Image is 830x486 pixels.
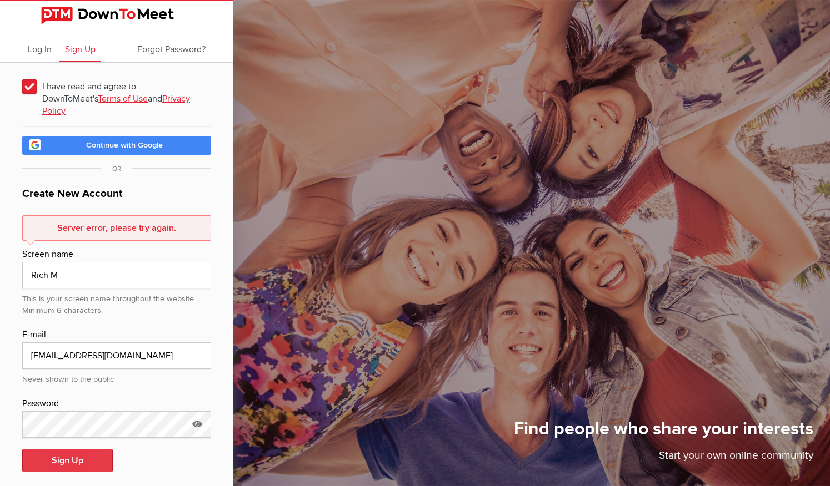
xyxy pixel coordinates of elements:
[22,262,211,288] input: e.g. John Smith or John S.
[22,449,113,472] button: Sign Up
[22,328,211,342] div: E-mail
[514,418,813,448] h1: Find people who share your interests
[41,7,192,24] img: DownToMeet
[22,136,211,155] a: Continue with Google
[22,34,57,62] a: Log In
[137,44,206,55] span: Forgot Password?
[22,186,211,209] h1: Create New Account
[132,34,211,62] a: Forgot Password?
[22,342,211,369] input: email@address.com
[22,215,211,241] div: Server error, please try again.
[98,93,148,104] a: Terms of Use
[59,34,101,62] a: Sign Up
[22,288,211,317] div: This is your screen name throughout the website. Minimum 6 characters.
[22,247,211,262] div: Screen name
[65,44,96,55] span: Sign Up
[28,44,52,55] span: Log In
[22,369,211,386] div: Never shown to the public
[514,448,813,469] p: Start your own online community
[101,165,132,173] span: OR
[22,76,211,96] span: I have read and agree to DownToMeet's and
[22,397,211,411] div: Password
[86,140,163,150] span: Continue with Google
